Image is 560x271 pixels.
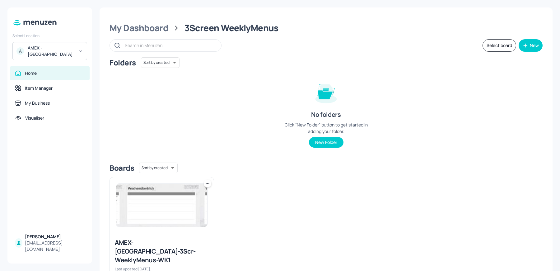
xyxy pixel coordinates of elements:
[116,184,207,227] img: 2025-09-01-175673665055068q6cx08qfc.jpeg
[279,121,373,135] div: Click “New Folder” button to get started in adding your folder.
[310,77,342,108] img: folder-empty
[530,43,539,48] div: New
[139,162,178,174] div: Sort by created
[25,115,44,121] div: Visualiser
[16,47,24,55] div: A
[483,39,516,52] button: Select board
[12,33,87,38] div: Select Location
[184,22,278,34] div: 3Screen WeeklyMenus
[110,163,134,173] div: Boards
[141,56,180,69] div: Sort by created
[110,58,136,68] div: Folders
[311,110,341,119] div: No folders
[25,100,50,106] div: My Business
[28,45,75,57] div: AMEX - [GEOGRAPHIC_DATA]
[115,238,209,264] div: AMEX-[GEOGRAPHIC_DATA]-3Scr-WeeklyMenus-WK1
[519,39,543,52] button: New
[309,137,343,148] button: New Folder
[25,85,53,91] div: Item Manager
[25,240,85,252] div: [EMAIL_ADDRESS][DOMAIN_NAME]
[25,70,37,76] div: Home
[125,41,215,50] input: Search in Menuzen
[25,234,85,240] div: [PERSON_NAME]
[110,22,168,34] div: My Dashboard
